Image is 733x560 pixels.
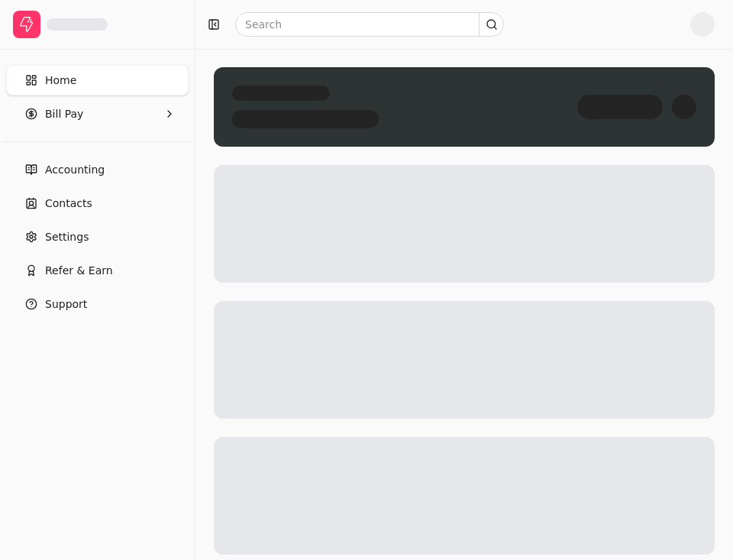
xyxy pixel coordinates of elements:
a: Contacts [6,188,189,218]
span: Refer & Earn [45,263,113,279]
input: Search [235,12,504,37]
button: Refer & Earn [6,255,189,286]
button: Support [6,289,189,319]
span: Support [45,296,87,312]
span: Contacts [45,196,92,212]
span: Settings [45,229,89,245]
span: Home [45,73,76,89]
a: Accounting [6,154,189,185]
span: Bill Pay [45,106,83,122]
a: Home [6,65,189,95]
a: Settings [6,222,189,252]
button: Bill Pay [6,99,189,129]
span: Accounting [45,162,105,178]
